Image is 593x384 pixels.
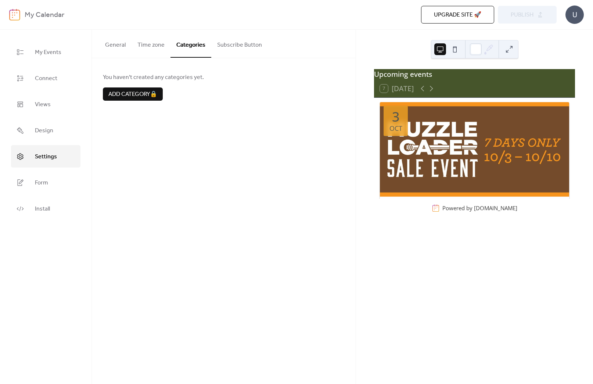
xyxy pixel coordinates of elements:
button: Categories [170,30,211,58]
span: Form [35,177,48,189]
a: Install [11,197,80,220]
span: Views [35,99,51,110]
a: Views [11,93,80,115]
a: Settings [11,145,80,168]
button: Upgrade site 🚀 [421,6,494,24]
button: Subscribe Button [211,30,268,57]
a: My Events [11,41,80,63]
img: logo [9,9,20,21]
b: My Calendar [25,8,64,22]
span: Connect [35,73,57,84]
div: Oct [389,125,402,132]
a: Design [11,119,80,141]
div: 3 [392,110,400,123]
span: Design [35,125,53,136]
span: Install [35,203,50,215]
button: General [99,30,132,57]
div: Powered by [442,204,517,212]
a: Connect [11,67,80,89]
div: U [565,6,584,24]
span: Upgrade site 🚀 [434,11,481,19]
span: Settings [35,151,57,162]
a: [DOMAIN_NAME] [474,204,517,212]
span: You haven't created any categories yet. [103,73,345,82]
div: Upcoming events [374,69,575,80]
span: My Events [35,47,61,58]
a: Form [11,171,80,194]
button: Time zone [132,30,170,57]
